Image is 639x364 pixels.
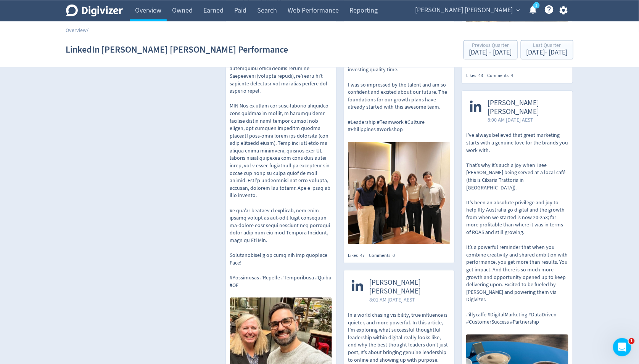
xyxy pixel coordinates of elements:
span: 43 [478,72,483,79]
img: https://media.cf.digivizer.com/images/linkedin-1455007-urn:li:ugcPost:7316219840153718784-a3fe90a... [348,142,450,244]
span: [PERSON_NAME] [PERSON_NAME] [369,278,446,296]
div: [DATE] - [DATE] [469,49,512,56]
div: Comments [369,252,399,259]
button: [PERSON_NAME] [PERSON_NAME] [413,4,522,16]
p: I've always believed that great marketing starts with a genuine love for the brands you work with... [466,131,568,326]
div: Previous Quarter [469,43,512,49]
span: expand_more [515,7,522,14]
button: Last Quarter[DATE]- [DATE] [521,40,573,59]
text: 5 [535,3,537,8]
span: 47 [360,252,365,258]
span: 4 [511,72,513,79]
div: [DATE] - [DATE] [526,49,568,56]
span: 8:01 AM [DATE] AEST [369,296,446,303]
span: 0 [393,252,395,258]
span: 1 [629,338,635,344]
span: [PERSON_NAME] [PERSON_NAME] [415,4,513,16]
span: / [87,27,89,34]
div: Likes [348,252,369,259]
span: [PERSON_NAME] [PERSON_NAME] [488,99,565,116]
a: Overview [66,27,87,34]
p: In a world chasing visibility, true influence is quieter, and more powerful. In this article, I’m... [348,311,450,364]
h1: LinkedIn [PERSON_NAME] [PERSON_NAME] Performance [66,37,288,62]
button: Previous Quarter[DATE] - [DATE] [464,40,518,59]
iframe: Intercom live chat [613,338,631,356]
div: Comments [487,72,517,79]
a: 5 [533,2,540,8]
div: Last Quarter [526,43,568,49]
div: Likes [466,72,487,79]
span: 8:00 AM [DATE] AEST [488,116,565,123]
